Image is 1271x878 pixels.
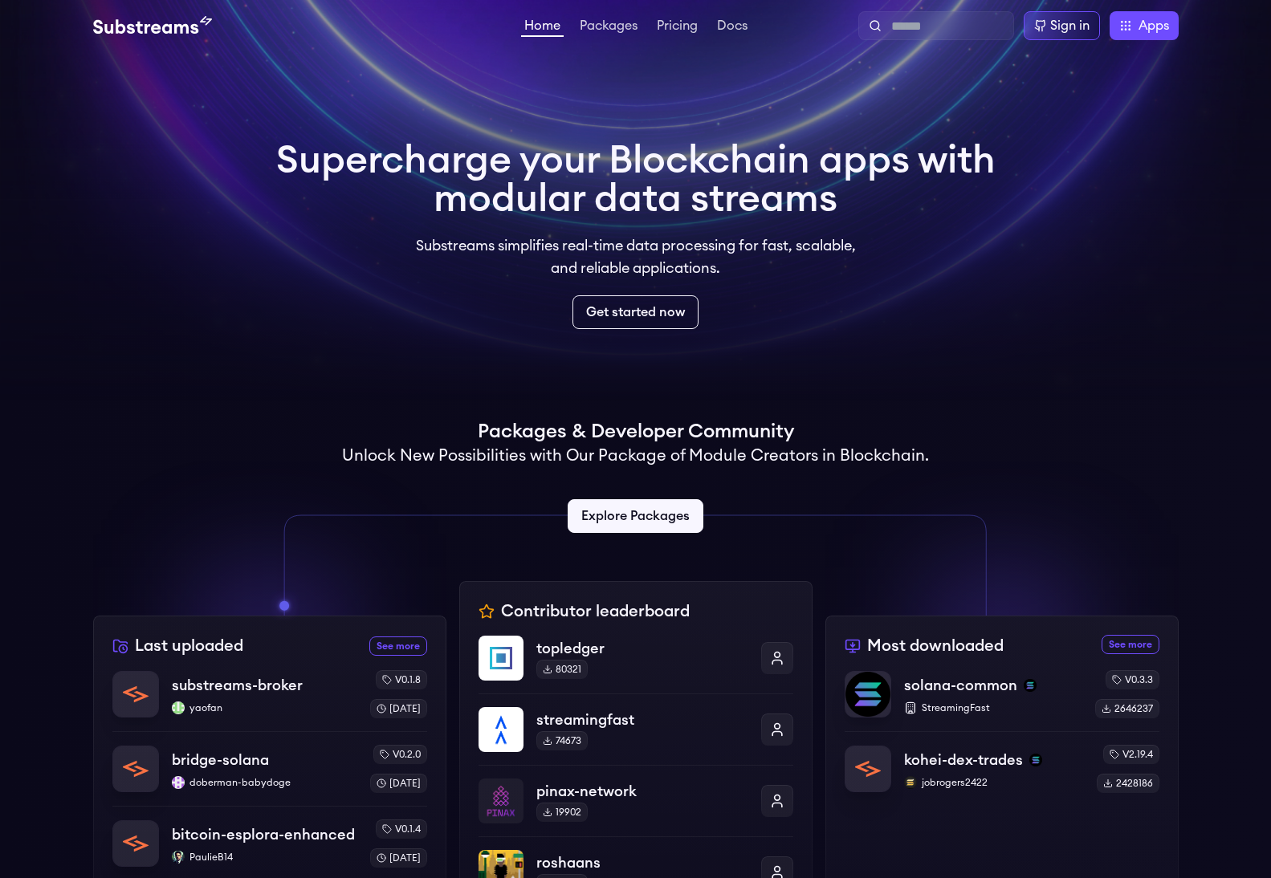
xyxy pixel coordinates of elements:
p: jobrogers2422 [904,776,1084,789]
p: StreamingFast [904,701,1082,714]
a: Explore Packages [568,499,703,533]
img: bridge-solana [113,746,158,791]
div: Sign in [1050,16,1090,35]
a: bridge-solanabridge-solanadoberman-babydogedoberman-babydogev0.2.0[DATE] [112,731,427,806]
h1: Packages & Developer Community [478,419,794,445]
a: Pricing [654,19,701,35]
a: substreams-brokersubstreams-brokeryaofanyaofanv0.1.8[DATE] [112,670,427,731]
img: substreams-broker [113,672,158,717]
img: streamingfast [479,707,523,752]
p: topledger [536,637,748,660]
img: kohei-dex-trades [845,746,890,791]
p: bridge-solana [172,749,269,771]
img: solana [1029,754,1042,766]
img: solana-common [845,672,890,717]
div: v0.3.3 [1106,670,1159,689]
a: Sign in [1024,11,1100,40]
p: streamingfast [536,709,748,731]
p: pinax-network [536,780,748,803]
div: 80321 [536,660,588,679]
p: kohei-dex-trades [904,749,1023,771]
div: [DATE] [370,848,427,868]
div: [DATE] [370,699,427,718]
h1: Supercharge your Blockchain apps with modular data streams [276,141,996,218]
a: topledgertopledger80321 [479,636,793,693]
img: jobrogers2422 [904,776,917,789]
h2: Unlock New Possibilities with Our Package of Module Creators in Blockchain. [342,445,929,467]
div: 74673 [536,731,588,750]
p: roshaans [536,852,748,874]
div: 2428186 [1097,774,1159,793]
img: yaofan [172,701,185,714]
img: bitcoin-esplora-enhanced [113,821,158,866]
span: Apps [1139,16,1169,35]
div: v0.1.4 [376,819,427,839]
a: kohei-dex-tradeskohei-dex-tradessolanajobrogers2422jobrogers2422v2.19.42428186 [845,731,1159,793]
a: streamingfaststreamingfast74673 [479,693,793,765]
div: 19902 [536,803,588,822]
img: solana [1024,679,1037,692]
p: Substreams simplifies real-time data processing for fast, scalable, and reliable applications. [405,234,867,279]
p: yaofan [172,701,357,714]
img: PaulieB14 [172,851,185,864]
div: v0.1.8 [376,670,427,689]
p: substreams-broker [172,674,303,697]
a: pinax-networkpinax-network19902 [479,765,793,836]
img: Substream's logo [93,16,212,35]
a: solana-commonsolana-commonsolanaStreamingFastv0.3.32646237 [845,670,1159,731]
a: Get started now [572,295,699,329]
img: pinax-network [479,778,523,823]
img: doberman-babydoge [172,776,185,789]
a: Packages [576,19,641,35]
div: v2.19.4 [1103,745,1159,764]
div: [DATE] [370,774,427,793]
p: solana-common [904,674,1017,697]
a: See more most downloaded packages [1102,635,1159,654]
p: doberman-babydoge [172,776,357,789]
a: See more recently uploaded packages [369,636,427,656]
a: Home [521,19,564,37]
a: Docs [714,19,751,35]
p: PaulieB14 [172,851,357,864]
div: v0.2.0 [373,745,427,764]
div: 2646237 [1095,699,1159,718]
p: bitcoin-esplora-enhanced [172,823,355,846]
img: topledger [479,636,523,681]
